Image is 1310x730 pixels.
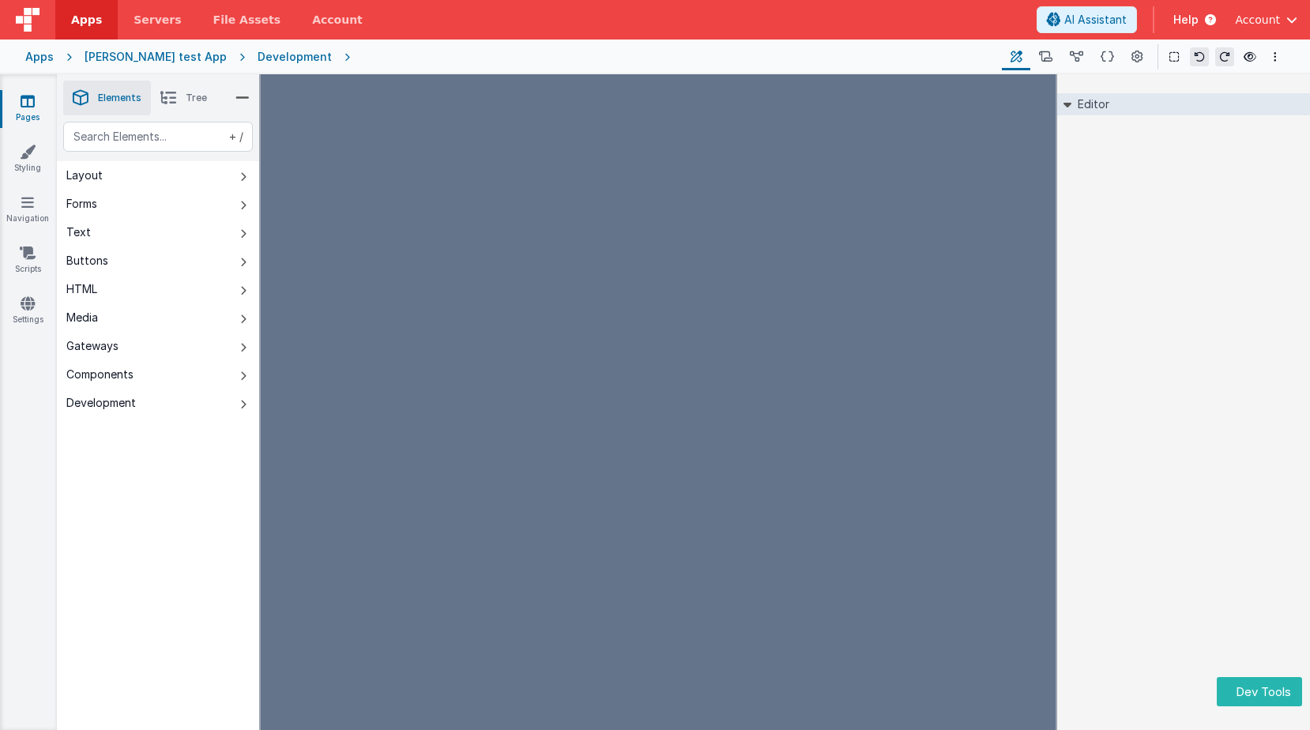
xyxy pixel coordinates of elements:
button: Account [1235,12,1297,28]
input: Search Elements... [63,122,253,152]
div: Development [66,395,136,411]
span: Elements [98,92,141,104]
h2: Editor [1071,93,1109,115]
span: Account [1235,12,1280,28]
span: Help [1173,12,1199,28]
button: AI Assistant [1037,6,1137,33]
span: AI Assistant [1064,12,1127,28]
button: Gateways [57,332,259,360]
span: File Assets [213,12,281,28]
div: [PERSON_NAME] test App [85,49,227,65]
button: Components [57,360,259,389]
div: Forms [66,196,97,212]
button: Forms [57,190,259,218]
button: Development [57,389,259,417]
span: + / [226,122,243,152]
button: Text [57,218,259,246]
div: HTML [66,281,97,297]
span: Servers [134,12,181,28]
button: Options [1266,47,1285,66]
button: Buttons [57,246,259,275]
div: Gateways [66,338,119,354]
button: Layout [57,161,259,190]
span: Apps [71,12,102,28]
div: Components [66,367,134,382]
button: Media [57,303,259,332]
button: Dev Tools [1217,677,1302,706]
span: Tree [186,92,207,104]
div: Apps [25,49,54,65]
div: Media [66,310,98,325]
button: HTML [57,275,259,303]
div: Layout [66,167,103,183]
div: Development [258,49,332,65]
div: Buttons [66,253,108,269]
div: Text [66,224,91,240]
